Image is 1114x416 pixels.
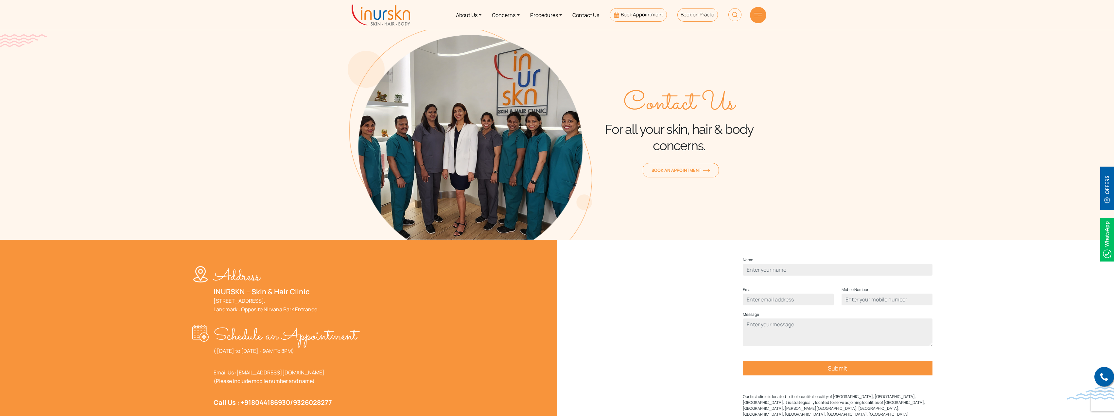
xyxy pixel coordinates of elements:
[703,169,710,172] img: orange-arrow
[610,8,667,22] a: Book Appointment
[643,163,719,177] a: Book an Appointmentorange-arrow
[352,5,410,26] img: inurskn-logo
[842,286,868,294] label: Mobile Number
[623,89,735,118] span: Contact Us
[214,287,310,297] a: INURSKN – Skin & Hair Clinic
[743,256,753,264] label: Name
[214,368,357,385] p: Email Us : (Please include mobile number and name)
[214,347,357,355] p: ( [DATE] to [DATE] - 9AM To 8PM)
[192,325,214,342] img: appointment-w
[251,398,290,407] a: 8044186930
[567,3,604,27] a: Contact Us
[1067,387,1114,400] img: bluewave
[293,398,332,407] a: 9326028277
[743,286,753,294] label: Email
[743,311,759,318] label: Message
[652,167,710,173] span: Book an Appointment
[754,13,762,17] img: hamLine.svg
[214,325,357,347] p: Schedule an Appointment
[592,89,766,154] div: For all your skin, hair & body concerns.
[728,8,741,21] img: HeaderSearch
[621,11,663,18] span: Book Appointment
[214,398,332,407] strong: Call Us : +91 /
[743,294,834,305] input: Enter email address
[348,26,592,240] img: about-the-team-img
[214,297,319,313] a: [STREET_ADDRESS].Landmark : Opposite Nirvana Park Entrance.
[743,361,932,375] input: Submit
[842,294,932,305] input: Enter your mobile number
[743,264,932,276] input: Enter your name
[1100,218,1114,262] img: Whatsappicon
[214,266,319,287] p: Address
[743,256,932,389] form: Contact form
[236,369,324,376] a: [EMAIL_ADDRESS][DOMAIN_NAME]
[525,3,567,27] a: Procedures
[677,8,718,22] a: Book on Practo
[487,3,525,27] a: Concerns
[1100,167,1114,210] img: offerBt
[681,11,714,18] span: Book on Practo
[451,3,487,27] a: About Us
[1100,235,1114,243] a: Whatsappicon
[192,266,214,282] img: location-w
